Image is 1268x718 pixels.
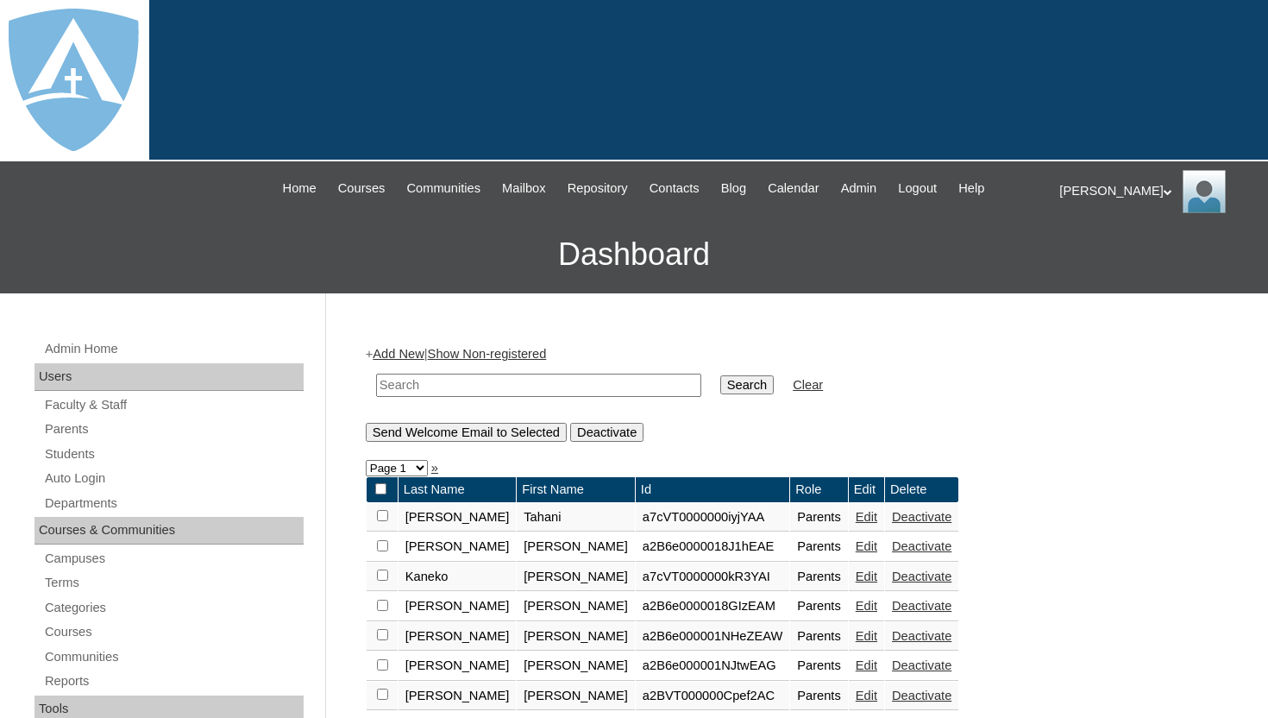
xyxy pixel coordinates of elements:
span: Calendar [768,179,819,198]
td: Parents [790,652,848,681]
span: Contacts [650,179,700,198]
td: Delete [885,477,958,502]
a: Help [950,179,993,198]
div: + | [366,345,1220,441]
a: Auto Login [43,468,304,489]
div: Users [35,363,304,391]
span: Home [283,179,317,198]
a: Faculty & Staff [43,394,304,416]
a: Edit [856,510,877,524]
td: Parents [790,563,848,592]
a: Edit [856,629,877,643]
a: Deactivate [892,629,951,643]
input: Send Welcome Email to Selected [366,423,567,442]
td: a2B6e000001NJtwEAG [636,652,789,681]
td: [PERSON_NAME] [517,682,635,711]
a: Campuses [43,548,304,570]
a: Deactivate [892,658,951,672]
td: Last Name [399,477,517,502]
a: Deactivate [892,539,951,553]
td: Parents [790,622,848,652]
a: Terms [43,572,304,594]
a: Add New [373,347,424,361]
td: [PERSON_NAME] [517,622,635,652]
input: Search [720,375,774,394]
img: logo-white.png [9,9,139,151]
a: Contacts [641,179,708,198]
div: [PERSON_NAME] [1059,170,1251,213]
td: Tahani [517,503,635,532]
span: Admin [841,179,877,198]
td: [PERSON_NAME] [517,532,635,562]
td: [PERSON_NAME] [399,592,517,621]
a: Deactivate [892,570,951,583]
a: Communities [398,179,489,198]
a: Courses [43,621,304,643]
td: [PERSON_NAME] [399,622,517,652]
td: First Name [517,477,635,502]
td: a2B6e0000018J1hEAE [636,532,789,562]
td: Parents [790,682,848,711]
td: [PERSON_NAME] [517,592,635,621]
span: Courses [338,179,386,198]
a: Edit [856,539,877,553]
td: Role [790,477,848,502]
h3: Dashboard [9,216,1259,293]
td: a2B6e0000018GIzEAM [636,592,789,621]
a: Reports [43,671,304,692]
span: Blog [721,179,746,198]
td: Parents [790,532,848,562]
a: Edit [856,658,877,672]
td: [PERSON_NAME] [399,503,517,532]
span: Logout [898,179,937,198]
a: Blog [712,179,755,198]
a: Show Non-registered [428,347,547,361]
a: Communities [43,646,304,668]
input: Deactivate [570,423,643,442]
a: Admin [832,179,886,198]
a: Deactivate [892,689,951,702]
a: Categories [43,597,304,619]
td: [PERSON_NAME] [517,652,635,681]
a: Deactivate [892,599,951,613]
a: Deactivate [892,510,951,524]
a: » [431,461,438,475]
a: Parents [43,419,304,440]
td: a2BVT000000Cpef2AC [636,682,789,711]
a: Edit [856,570,877,583]
a: Mailbox [493,179,555,198]
td: [PERSON_NAME] [399,682,517,711]
img: Thomas Lambert [1183,170,1226,213]
td: Id [636,477,789,502]
a: Logout [889,179,945,198]
a: Students [43,444,304,465]
td: [PERSON_NAME] [399,532,517,562]
input: Search [376,374,701,397]
span: Mailbox [502,179,546,198]
a: Repository [559,179,637,198]
td: Kaneko [399,563,517,592]
a: Clear [793,378,823,392]
td: Parents [790,592,848,621]
a: Home [274,179,325,198]
a: Edit [856,599,877,613]
a: Calendar [759,179,827,198]
a: Departments [43,493,304,514]
a: Admin Home [43,338,304,360]
span: Communities [406,179,480,198]
div: Courses & Communities [35,517,304,545]
a: Edit [856,689,877,702]
td: [PERSON_NAME] [517,563,635,592]
td: [PERSON_NAME] [399,652,517,681]
td: Parents [790,503,848,532]
td: a7cVT0000000kR3YAI [636,563,789,592]
td: Edit [849,477,884,502]
span: Repository [568,179,628,198]
td: a2B6e000001NHeZEAW [636,622,789,652]
span: Help [958,179,984,198]
td: a7cVT0000000iyjYAA [636,503,789,532]
a: Courses [330,179,394,198]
